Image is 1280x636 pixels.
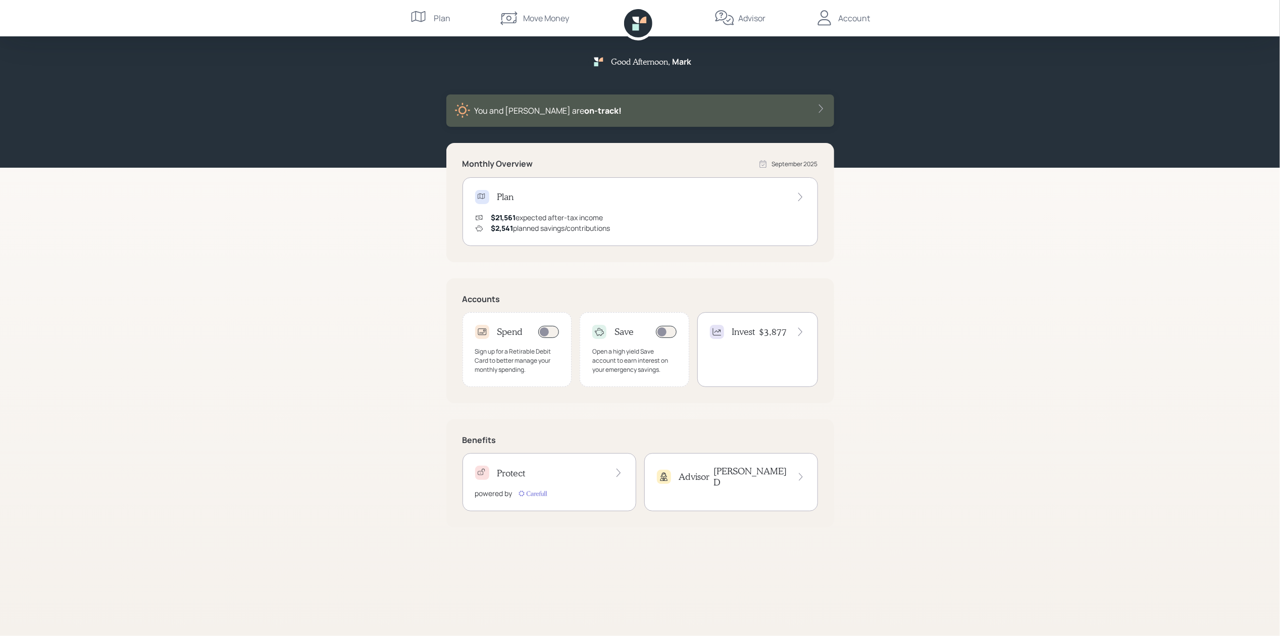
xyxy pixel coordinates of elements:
[454,103,471,119] img: sunny-XHVQM73Q.digested.png
[491,213,516,222] span: $21,561
[497,468,526,479] h4: Protect
[672,57,691,67] h5: Mark
[592,347,677,374] div: Open a high yield Save account to earn interest on your emergency savings.
[839,12,871,24] div: Account
[679,471,710,482] h4: Advisor
[585,105,622,116] span: on‑track!
[517,488,549,499] img: carefull-M2HCGCDH.digested.png
[463,435,818,445] h5: Benefits
[491,223,514,233] span: $2,541
[463,159,533,169] h5: Monthly Overview
[732,326,755,337] h4: Invest
[615,326,634,337] h4: Save
[491,212,603,223] div: expected after-tax income
[491,223,610,233] div: planned savings/contributions
[714,466,788,487] h4: [PERSON_NAME] D
[475,488,513,499] div: powered by
[523,12,569,24] div: Move Money
[739,12,766,24] div: Advisor
[611,57,670,66] h5: Good Afternoon ,
[475,105,622,117] div: You and [PERSON_NAME] are
[759,326,787,337] h4: $3,877
[497,191,514,203] h4: Plan
[463,295,818,304] h5: Accounts
[434,12,451,24] div: Plan
[475,347,559,374] div: Sign up for a Retirable Debit Card to better manage your monthly spending.
[497,326,523,337] h4: Spend
[772,160,818,169] div: September 2025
